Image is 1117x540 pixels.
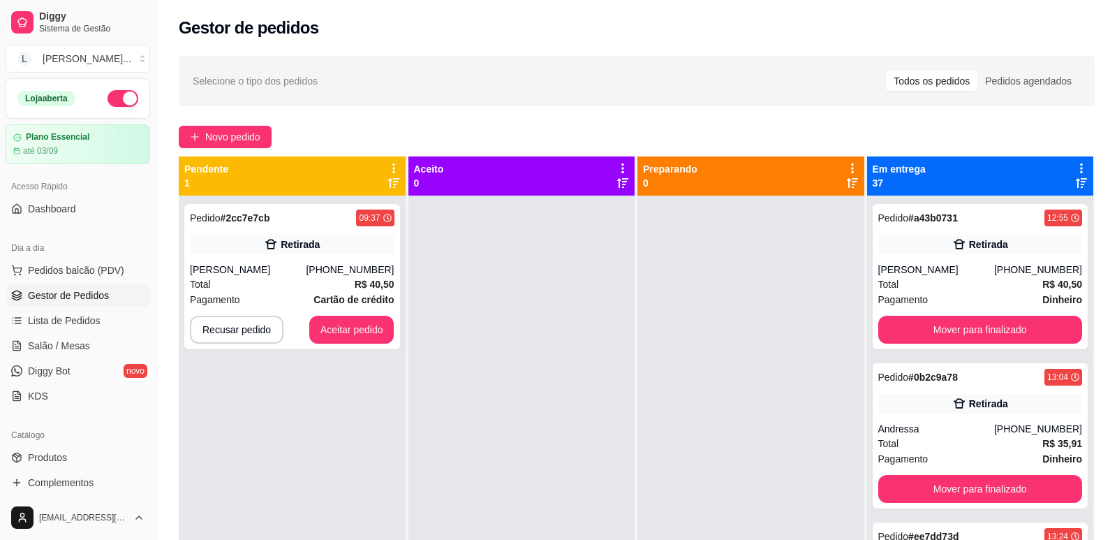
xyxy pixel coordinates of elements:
span: Pagamento [878,451,929,467]
span: Pagamento [190,292,240,307]
span: Pedido [878,372,909,383]
div: Pedidos agendados [977,71,1079,91]
span: Dashboard [28,202,76,216]
span: Selecione o tipo dos pedidos [193,73,318,89]
button: Alterar Status [108,90,138,107]
a: Lista de Pedidos [6,309,150,332]
p: 37 [873,176,926,190]
span: KDS [28,389,48,403]
span: Total [878,436,899,451]
strong: # 2cc7e7cb [221,212,270,224]
span: Salão / Mesas [28,339,90,353]
button: Recusar pedido [190,316,283,344]
p: Em entrega [873,162,926,176]
button: Aceitar pedido [309,316,394,344]
span: Lista de Pedidos [28,314,101,328]
div: Acesso Rápido [6,175,150,198]
span: Sistema de Gestão [39,23,145,34]
div: 13:04 [1047,372,1068,383]
div: Catálogo [6,424,150,446]
a: Dashboard [6,198,150,220]
a: KDS [6,385,150,407]
article: até 03/09 [23,145,58,156]
div: 09:37 [359,212,380,224]
span: Pedidos balcão (PDV) [28,263,124,277]
div: [PHONE_NUMBER] [994,263,1082,277]
strong: Dinheiro [1042,453,1082,465]
button: Pedidos balcão (PDV) [6,259,150,282]
button: Select a team [6,45,150,73]
button: Mover para finalizado [878,316,1083,344]
span: Novo pedido [205,129,260,145]
div: Loja aberta [17,91,75,106]
a: Produtos [6,446,150,469]
strong: R$ 35,91 [1042,438,1082,449]
p: 0 [414,176,444,190]
p: 1 [184,176,228,190]
span: Produtos [28,451,67,465]
p: 0 [643,176,697,190]
p: Aceito [414,162,444,176]
div: [PERSON_NAME] [878,263,994,277]
a: Salão / Mesas [6,335,150,357]
div: Dia a dia [6,237,150,259]
div: Todos os pedidos [886,71,977,91]
strong: R$ 40,50 [1042,279,1082,290]
strong: # a43b0731 [908,212,958,224]
span: Gestor de Pedidos [28,289,109,302]
span: Diggy [39,10,145,23]
span: Diggy Bot [28,364,71,378]
div: [PERSON_NAME] ... [43,52,131,66]
div: Retirada [969,238,1008,251]
div: [PHONE_NUMBER] [994,422,1082,436]
strong: Dinheiro [1042,294,1082,305]
a: DiggySistema de Gestão [6,6,150,39]
span: Pedido [878,212,909,224]
span: plus [190,132,200,142]
a: Diggy Botnovo [6,360,150,382]
span: Complementos [28,476,94,490]
p: Pendente [184,162,228,176]
a: Plano Essencialaté 03/09 [6,124,150,164]
strong: R$ 40,50 [355,279,394,290]
button: Mover para finalizado [878,475,1083,503]
span: Total [190,277,211,292]
div: Retirada [281,238,320,251]
span: L [17,52,31,66]
article: Plano Essencial [26,132,89,143]
strong: # 0b2c9a78 [908,372,958,383]
button: Novo pedido [179,126,272,148]
div: Retirada [969,397,1008,411]
h2: Gestor de pedidos [179,17,319,39]
span: Total [878,277,899,292]
span: [EMAIL_ADDRESS][DOMAIN_NAME] [39,512,128,523]
span: Pagamento [878,292,929,307]
div: 12:55 [1047,212,1068,224]
p: Preparando [643,162,697,176]
div: [PHONE_NUMBER] [306,263,394,277]
span: Pedido [190,212,221,224]
button: [EMAIL_ADDRESS][DOMAIN_NAME] [6,501,150,534]
strong: Cartão de crédito [313,294,394,305]
a: Gestor de Pedidos [6,284,150,307]
div: Andressa [878,422,994,436]
div: [PERSON_NAME] [190,263,306,277]
a: Complementos [6,472,150,494]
